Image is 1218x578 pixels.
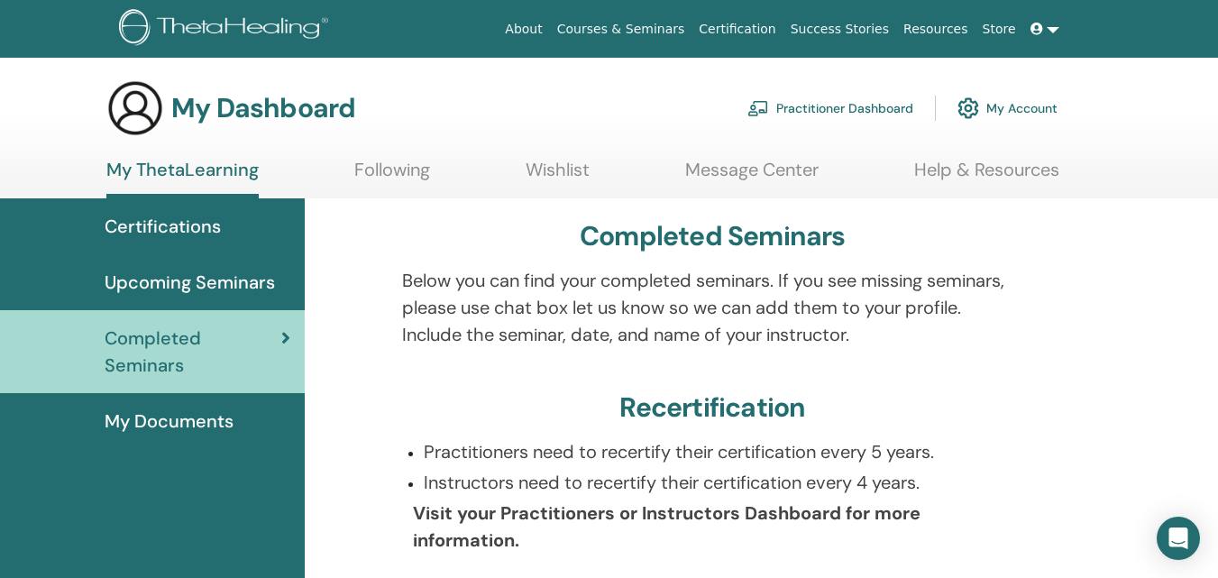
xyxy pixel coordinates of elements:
a: Help & Resources [914,159,1059,194]
img: logo.png [119,9,334,50]
p: Practitioners need to recertify their certification every 5 years. [424,438,1023,465]
a: My ThetaLearning [106,159,259,198]
b: Visit your Practitioners or Instructors Dashboard for more information. [413,501,920,552]
img: cog.svg [957,93,979,124]
a: Message Center [685,159,819,194]
a: Courses & Seminars [550,13,692,46]
span: Certifications [105,213,221,240]
span: Upcoming Seminars [105,269,275,296]
a: About [498,13,549,46]
img: generic-user-icon.jpg [106,79,164,137]
a: Store [975,13,1023,46]
h3: Recertification [619,391,805,424]
span: Completed Seminars [105,325,281,379]
a: My Account [957,88,1058,128]
span: My Documents [105,408,234,435]
a: Success Stories [783,13,896,46]
img: chalkboard-teacher.svg [747,100,769,116]
div: Open Intercom Messenger [1157,517,1200,560]
a: Resources [896,13,975,46]
a: Certification [691,13,783,46]
a: Wishlist [526,159,590,194]
a: Practitioner Dashboard [747,88,913,128]
h3: My Dashboard [171,92,355,124]
p: Instructors need to recertify their certification every 4 years. [424,469,1023,496]
a: Following [354,159,430,194]
h3: Completed Seminars [580,220,846,252]
p: Below you can find your completed seminars. If you see missing seminars, please use chat box let ... [402,267,1023,348]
